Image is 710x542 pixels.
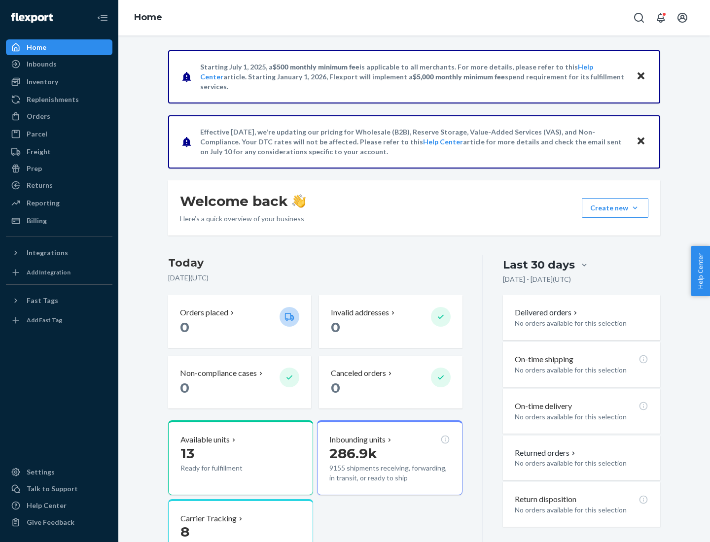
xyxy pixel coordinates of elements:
[331,307,389,318] p: Invalid addresses
[27,77,58,87] div: Inventory
[629,8,649,28] button: Open Search Box
[27,484,78,494] div: Talk to Support
[27,129,47,139] div: Parcel
[329,445,377,462] span: 286.9k
[651,8,671,28] button: Open notifications
[27,501,67,510] div: Help Center
[6,213,112,229] a: Billing
[180,463,272,473] p: Ready for fulfillment
[6,39,112,55] a: Home
[6,265,112,280] a: Add Integration
[423,137,463,146] a: Help Center
[6,161,112,176] a: Prep
[27,248,68,258] div: Integrations
[6,312,112,328] a: Add Fast Tag
[6,177,112,193] a: Returns
[6,464,112,480] a: Settings
[273,63,359,71] span: $500 monthly minimum fee
[691,246,710,296] button: Help Center
[27,42,46,52] div: Home
[515,458,648,468] p: No orders available for this selection
[515,401,572,412] p: On-time delivery
[27,111,50,121] div: Orders
[635,135,647,149] button: Close
[515,494,576,505] p: Return disposition
[27,316,62,324] div: Add Fast Tag
[27,268,71,276] div: Add Integration
[27,467,55,477] div: Settings
[180,523,189,540] span: 8
[635,69,647,84] button: Close
[200,62,627,92] p: Starting July 1, 2025, a is applicable to all merchants. For more details, please refer to this a...
[6,498,112,513] a: Help Center
[134,12,162,23] a: Home
[503,274,571,284] p: [DATE] - [DATE] ( UTC )
[180,445,194,462] span: 13
[168,295,311,348] button: Orders placed 0
[331,368,386,379] p: Canceled orders
[27,517,74,527] div: Give Feedback
[27,164,42,173] div: Prep
[180,368,257,379] p: Non-compliance cases
[168,420,313,495] button: Available units13Ready for fulfillment
[180,214,306,224] p: Here’s a quick overview of your business
[180,319,189,336] span: 0
[180,434,230,445] p: Available units
[11,13,53,23] img: Flexport logo
[6,514,112,530] button: Give Feedback
[413,72,505,81] span: $5,000 monthly minimum fee
[515,354,573,365] p: On-time shipping
[6,92,112,107] a: Replenishments
[515,412,648,422] p: No orders available for this selection
[6,481,112,497] a: Talk to Support
[27,198,60,208] div: Reporting
[329,463,450,483] p: 9155 shipments receiving, forwarding, in transit, or ready to ship
[6,126,112,142] a: Parcel
[180,379,189,396] span: 0
[93,8,112,28] button: Close Navigation
[319,356,462,408] button: Canceled orders 0
[292,194,306,208] img: hand-wave emoji
[168,273,462,283] p: [DATE] ( UTC )
[319,295,462,348] button: Invalid addresses 0
[317,420,462,495] button: Inbounding units286.9k9155 shipments receiving, forwarding, in transit, or ready to ship
[27,180,53,190] div: Returns
[168,255,462,271] h3: Today
[582,198,648,218] button: Create new
[27,59,57,69] div: Inbounds
[6,245,112,261] button: Integrations
[180,192,306,210] h1: Welcome back
[515,365,648,375] p: No orders available for this selection
[6,195,112,211] a: Reporting
[27,95,79,104] div: Replenishments
[27,216,47,226] div: Billing
[6,108,112,124] a: Orders
[180,513,237,524] p: Carrier Tracking
[6,293,112,308] button: Fast Tags
[331,319,340,336] span: 0
[200,127,627,157] p: Effective [DATE], we're updating our pricing for Wholesale (B2B), Reserve Storage, Value-Added Se...
[168,356,311,408] button: Non-compliance cases 0
[126,3,170,32] ol: breadcrumbs
[673,8,692,28] button: Open account menu
[515,447,577,459] button: Returned orders
[331,379,340,396] span: 0
[515,318,648,328] p: No orders available for this selection
[27,296,58,305] div: Fast Tags
[503,257,575,272] div: Last 30 days
[27,147,51,157] div: Freight
[515,505,648,515] p: No orders available for this selection
[180,307,228,318] p: Orders placed
[329,434,386,445] p: Inbounding units
[6,74,112,90] a: Inventory
[515,307,579,318] button: Delivered orders
[6,144,112,160] a: Freight
[6,56,112,72] a: Inbounds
